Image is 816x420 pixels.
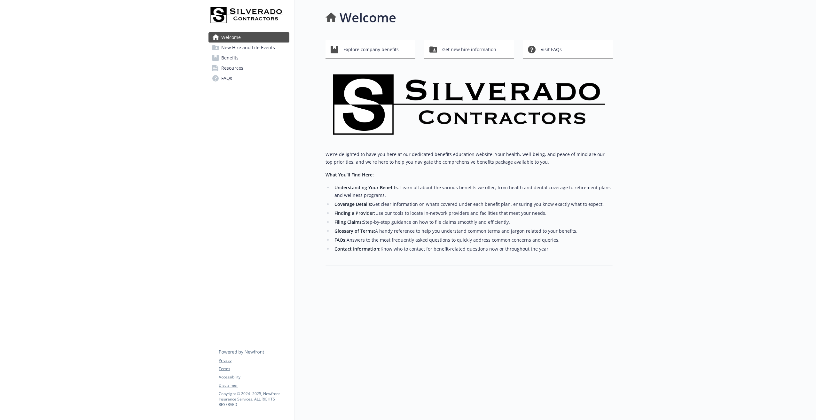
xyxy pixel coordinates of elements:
strong: Coverage Details: [334,201,372,207]
li: Get clear information on what’s covered under each benefit plan, ensuring you know exactly what t... [333,200,613,208]
li: : Learn all about the various benefits we offer, from health and dental coverage to retirement pl... [333,184,613,199]
span: Benefits [221,53,239,63]
a: Resources [208,63,289,73]
li: A handy reference to help you understand common terms and jargon related to your benefits. [333,227,613,235]
a: Privacy [219,358,289,363]
li: Step-by-step guidance on how to file claims smoothly and efficiently. [333,218,613,226]
span: FAQs [221,73,232,83]
span: Welcome [221,32,241,43]
strong: Glossary of Terms: [334,228,375,234]
strong: Understanding Your Benefits [334,184,398,191]
h1: Welcome [340,8,396,27]
a: FAQs [208,73,289,83]
a: Benefits [208,53,289,63]
p: We're delighted to have you here at our dedicated benefits education website. Your health, well-b... [326,151,613,166]
a: Disclaimer [219,383,289,388]
a: Accessibility [219,374,289,380]
span: Visit FAQs [541,43,562,56]
img: overview page banner [326,69,613,140]
strong: What You’ll Find Here: [326,172,374,178]
span: Resources [221,63,243,73]
li: Answers to the most frequently asked questions to quickly address common concerns and queries. [333,236,613,244]
button: Visit FAQs [523,40,613,58]
strong: Contact Information: [334,246,381,252]
span: New Hire and Life Events [221,43,275,53]
span: Get new hire information [442,43,496,56]
button: Get new hire information [424,40,514,58]
p: Copyright © 2024 - 2025 , Newfront Insurance Services, ALL RIGHTS RESERVED [219,391,289,407]
span: Explore company benefits [343,43,399,56]
li: Use our tools to locate in-network providers and facilities that meet your needs. [333,209,613,217]
strong: Finding a Provider: [334,210,375,216]
li: Know who to contact for benefit-related questions now or throughout the year. [333,245,613,253]
strong: Filing Claims: [334,219,363,225]
a: Welcome [208,32,289,43]
a: Terms [219,366,289,372]
button: Explore company benefits [326,40,415,58]
a: New Hire and Life Events [208,43,289,53]
strong: FAQs: [334,237,347,243]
